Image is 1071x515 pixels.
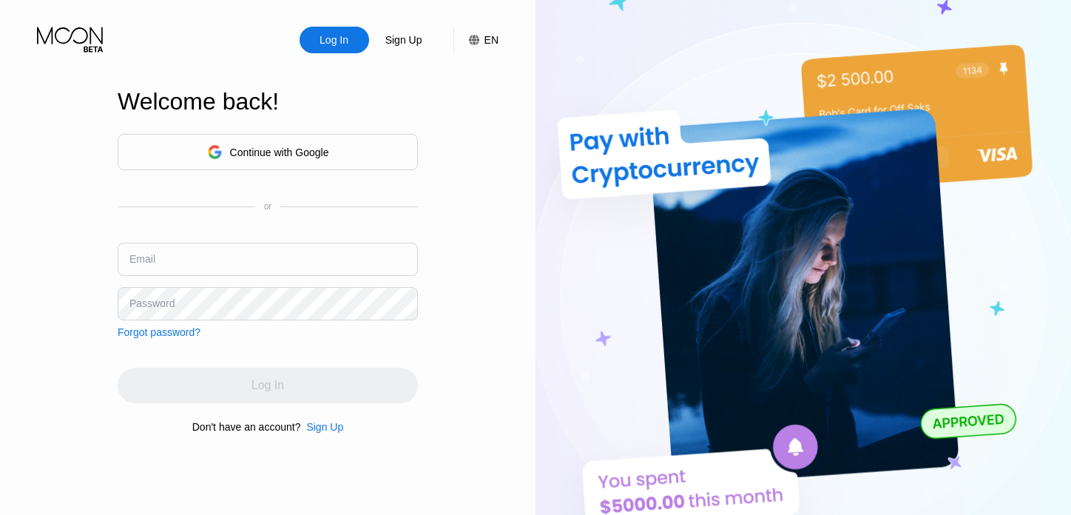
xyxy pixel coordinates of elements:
div: Forgot password? [118,326,200,338]
div: Sign Up [306,421,343,433]
div: EN [453,27,499,53]
div: Don't have an account? [192,421,301,433]
div: Welcome back! [118,88,418,115]
div: Log In [300,27,369,53]
div: EN [484,34,499,46]
div: Sign Up [300,421,343,433]
div: or [264,201,272,212]
div: Sign Up [384,33,424,47]
div: Log In [318,33,350,47]
div: Password [129,297,175,309]
div: Email [129,253,155,265]
div: Continue with Google [230,147,329,158]
div: Sign Up [369,27,439,53]
div: Continue with Google [118,134,418,170]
